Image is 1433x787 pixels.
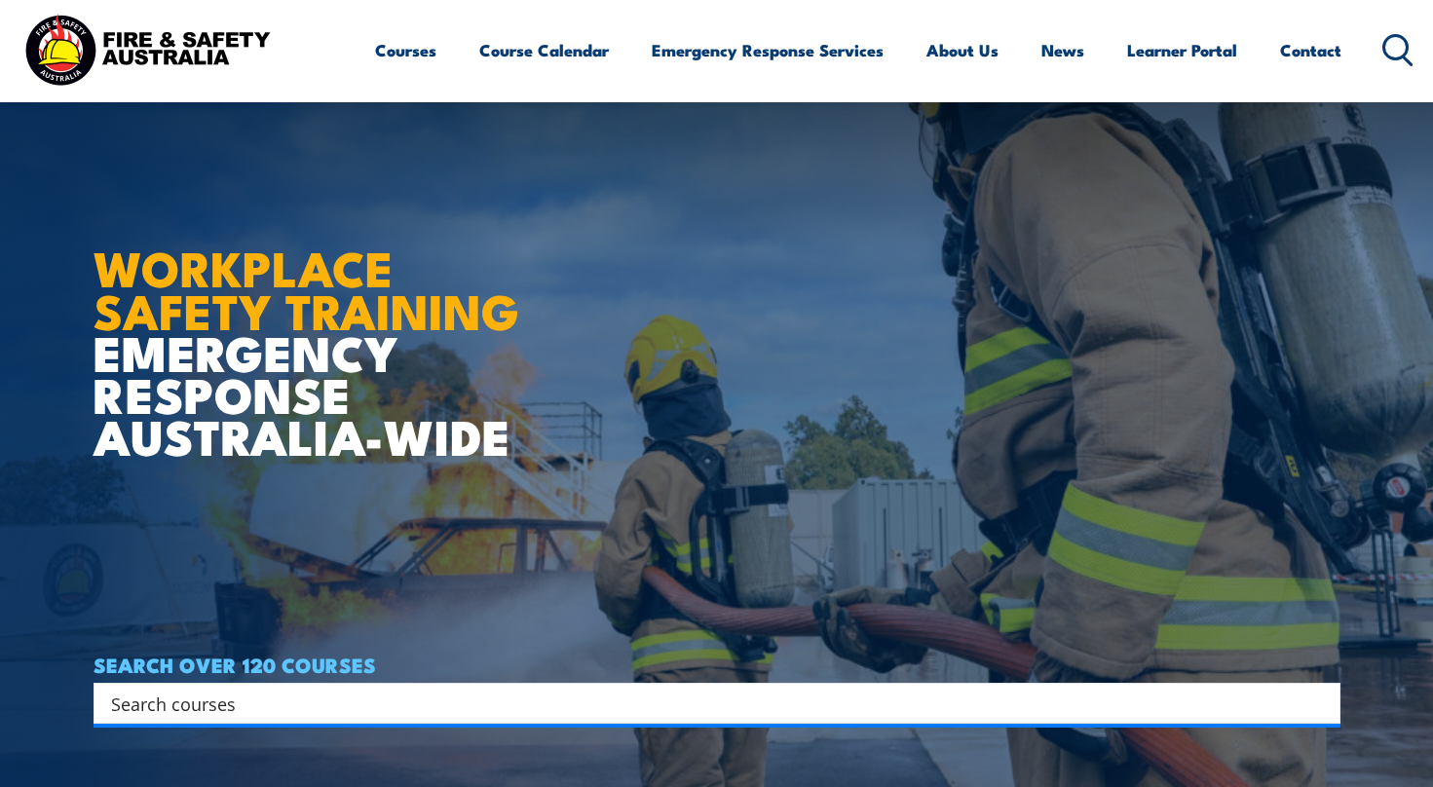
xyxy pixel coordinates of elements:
[926,24,999,76] a: About Us
[1127,24,1237,76] a: Learner Portal
[94,654,1340,675] h4: SEARCH OVER 120 COURSES
[375,24,436,76] a: Courses
[94,197,570,456] h1: EMERGENCY RESPONSE AUSTRALIA-WIDE
[94,229,519,346] strong: WORKPLACE SAFETY TRAINING
[1306,690,1334,717] button: Search magnifier button
[1280,24,1341,76] a: Contact
[111,689,1298,718] input: Search input
[115,690,1301,717] form: Search form
[652,24,884,76] a: Emergency Response Services
[1041,24,1084,76] a: News
[479,24,609,76] a: Course Calendar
